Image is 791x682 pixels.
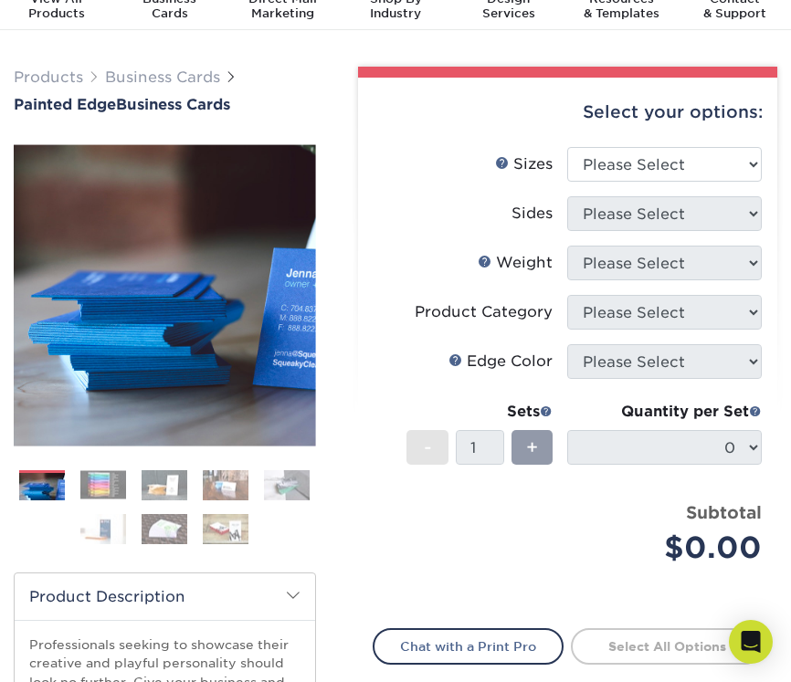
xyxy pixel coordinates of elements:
[406,401,553,423] div: Sets
[14,96,316,113] a: Painted EdgeBusiness Cards
[686,502,762,522] strong: Subtotal
[567,401,762,423] div: Quantity per Set
[448,351,553,372] div: Edge Color
[14,68,83,86] a: Products
[373,628,564,665] a: Chat with a Print Pro
[203,513,248,545] img: Business Cards 08
[424,434,432,461] span: -
[14,144,316,446] img: Painted Edge 01
[264,469,310,501] img: Business Cards 05
[15,573,315,620] h2: Product Description
[415,301,553,323] div: Product Category
[581,526,762,570] div: $0.00
[729,620,773,664] div: Open Intercom Messenger
[142,513,187,545] img: Business Cards 07
[14,96,116,113] span: Painted Edge
[526,434,538,461] span: +
[495,153,553,175] div: Sizes
[80,513,126,545] img: Business Cards 06
[571,628,763,665] a: Select All Options
[14,96,316,113] h1: Business Cards
[478,252,553,274] div: Weight
[80,471,126,499] img: Business Cards 02
[105,68,220,86] a: Business Cards
[19,464,65,509] img: Business Cards 01
[512,203,553,225] div: Sides
[203,469,248,501] img: Business Cards 04
[142,469,187,501] img: Business Cards 03
[373,78,763,147] div: Select your options:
